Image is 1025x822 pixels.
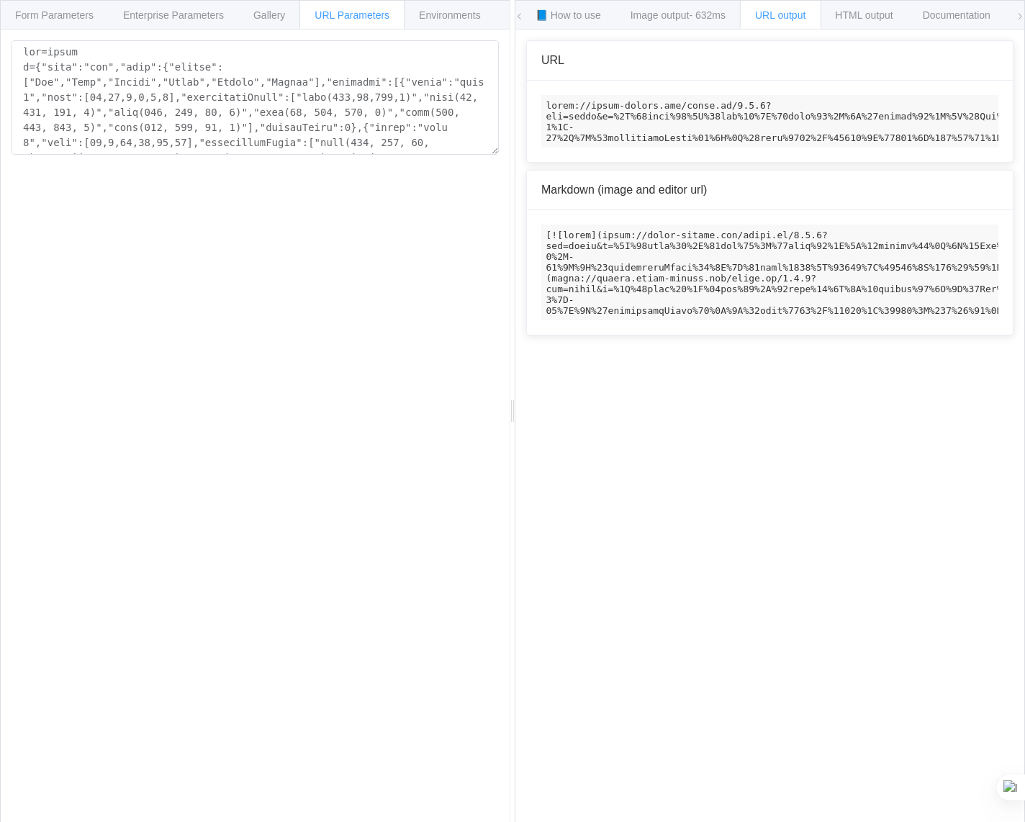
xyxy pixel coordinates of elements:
code: [![lorem](ipsum://dolor-sitame.con/adipi.el/8.5.6?sed=doeiu&t=%5I%98utla%30%2E%81dol%75%3M%77aliq... [541,225,998,320]
span: Environments [419,9,481,21]
span: - 632ms [689,9,726,21]
span: URL [541,54,564,66]
span: Form Parameters [15,9,94,21]
span: Markdown (image and editor url) [541,184,707,196]
span: Enterprise Parameters [123,9,224,21]
code: lorem://ipsum-dolors.ame/conse.ad/9.5.6?eli=seddo&e=%2T%68inci%98%5U%38lab%10%7E%70dolo%93%2M%6A%... [541,95,998,148]
span: URL output [755,9,805,21]
span: 📘 How to use [536,9,601,21]
span: Image output [631,9,726,21]
span: URL Parameters [315,9,389,21]
span: HTML output [835,9,893,21]
span: Gallery [253,9,285,21]
span: Documentation [923,9,990,21]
